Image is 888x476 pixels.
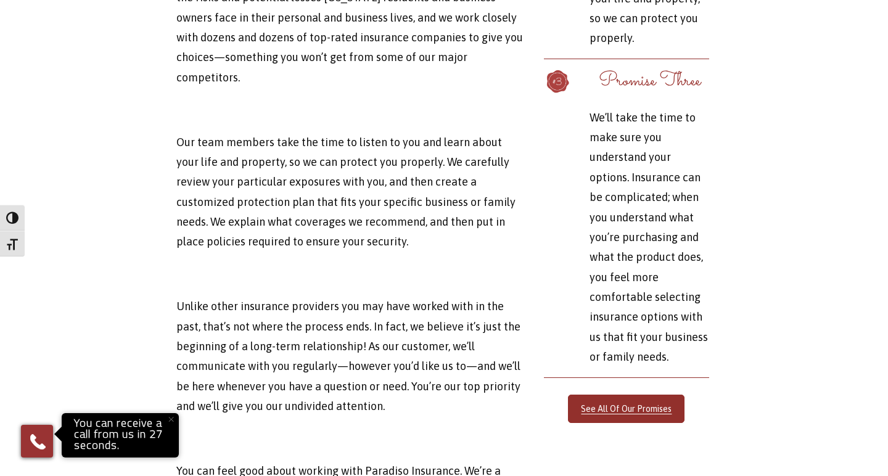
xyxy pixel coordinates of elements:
button: Close [157,406,184,433]
img: Phone icon [28,432,47,451]
p: Unlike other insurance providers you may have worked with in the past, that’s not where the proce... [176,297,525,416]
h3: Promise Three [590,68,709,96]
a: See All Of Our Promises [568,395,684,423]
p: Our team members take the time to listen to you and learn about your life and property, so we can... [176,133,525,252]
p: You can receive a call from us in 27 seconds. [65,416,176,454]
p: We’ll take the time to make sure you understand your options. Insurance can be complicated; when ... [590,108,709,367]
img: promisenumbers-10 [544,68,571,95]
